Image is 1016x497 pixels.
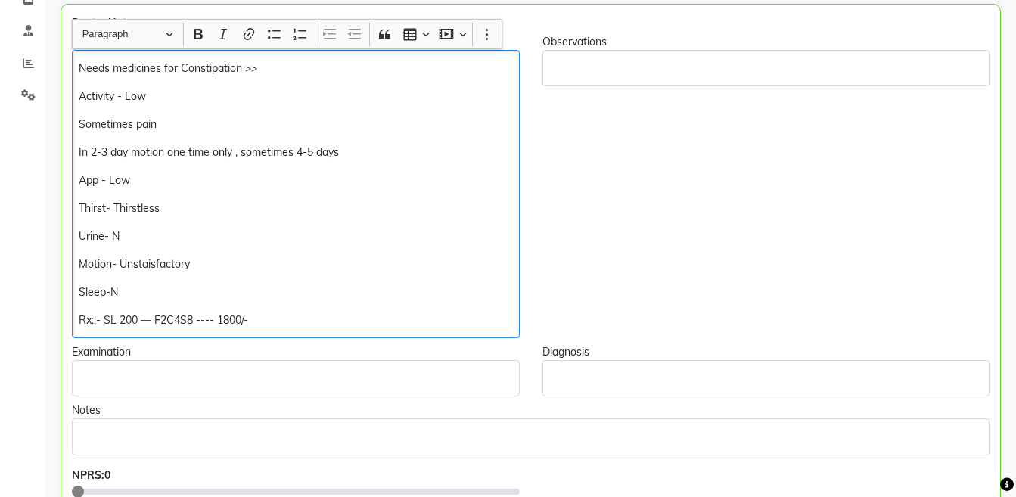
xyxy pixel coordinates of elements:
p: Sleep-N [79,284,512,300]
p: Urine- N [79,228,512,244]
div: Examination [72,344,520,360]
span: Paragraph [82,25,161,43]
div: Rich Text Editor, main [72,50,520,338]
div: Notes [72,402,990,418]
div: Editor toolbar [73,20,502,48]
span: 0 [104,468,110,482]
div: Rich Text Editor, main [542,360,990,396]
div: Rich Text Editor, main [72,360,520,396]
p: Motion- Unstaisfactory [79,256,512,272]
div: NPRS: [72,467,520,483]
p: Needs medicines for Constipation >> [79,61,512,76]
p: Thirst- Thirstless [79,200,512,216]
p: Sometimes pain [79,116,512,132]
div: Diagnosis [542,344,990,360]
div: Doctor Notes [72,15,990,31]
button: Paragraph [76,23,180,46]
div: Rich Text Editor, main [72,418,990,455]
div: Rich Text Editor, main [542,50,990,86]
p: Rx:;- SL 200 — F2C4S8 ---- 1800/- [79,312,512,328]
p: Activity - Low [79,89,512,104]
p: In 2-3 day motion one time only , sometimes 4-5 days [79,144,512,160]
div: Observations [542,34,990,50]
p: App - Low [79,172,512,188]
